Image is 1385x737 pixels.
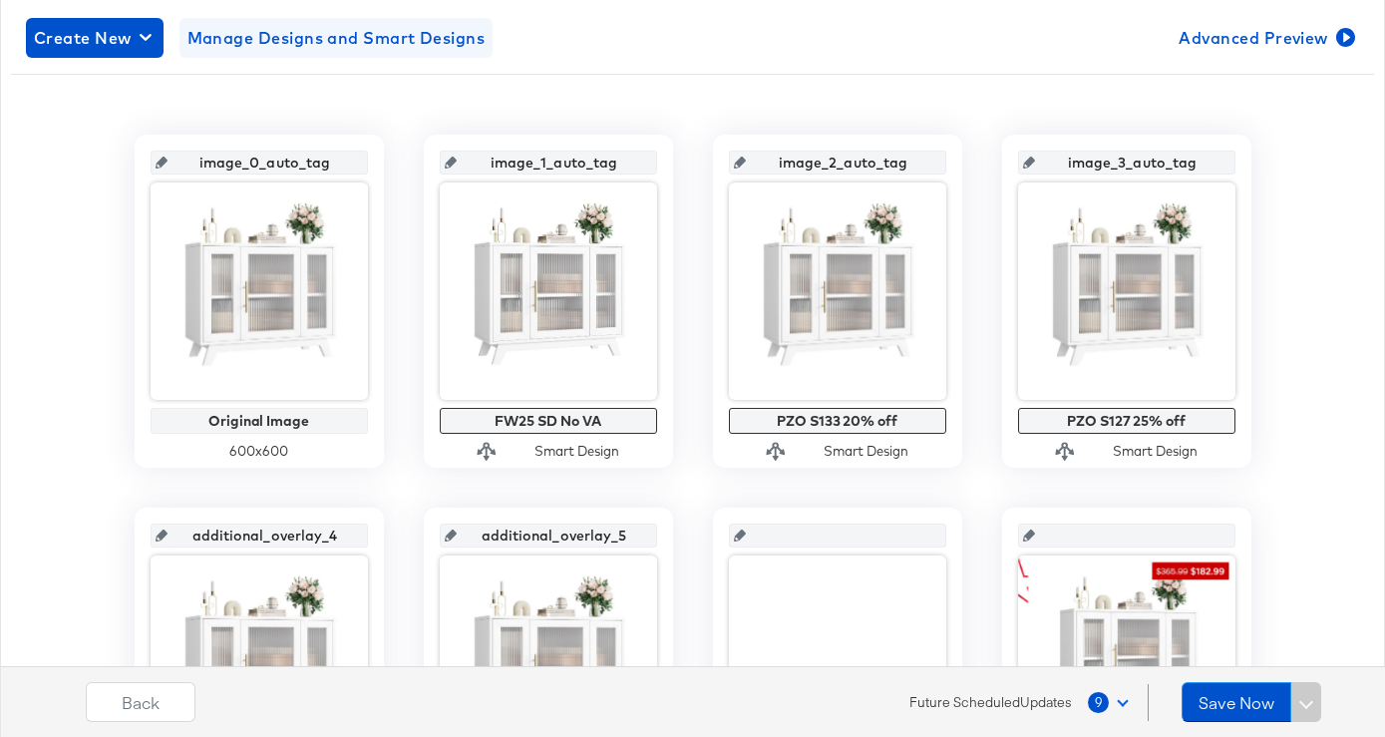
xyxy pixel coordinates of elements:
div: Smart Design [824,442,908,461]
div: PZO S133 20% off [734,413,941,429]
span: Manage Designs and Smart Designs [187,24,486,52]
div: 600 x 600 [151,442,368,461]
button: Advanced Preview [1171,18,1359,58]
button: Back [86,682,195,722]
div: Smart Design [534,442,619,461]
span: Create New [34,24,156,52]
div: Smart Design [1113,442,1198,461]
span: Advanced Preview [1179,24,1351,52]
button: Save Now [1182,682,1291,722]
div: PZO S127 25% off [1023,413,1230,429]
span: 9 [1088,692,1109,713]
div: Original Image [156,413,363,429]
button: Create New [26,18,164,58]
button: Manage Designs and Smart Designs [179,18,494,58]
span: Future Scheduled Updates [909,693,1072,712]
div: FW25 SD No VA [445,413,652,429]
button: 9 [1087,684,1138,720]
